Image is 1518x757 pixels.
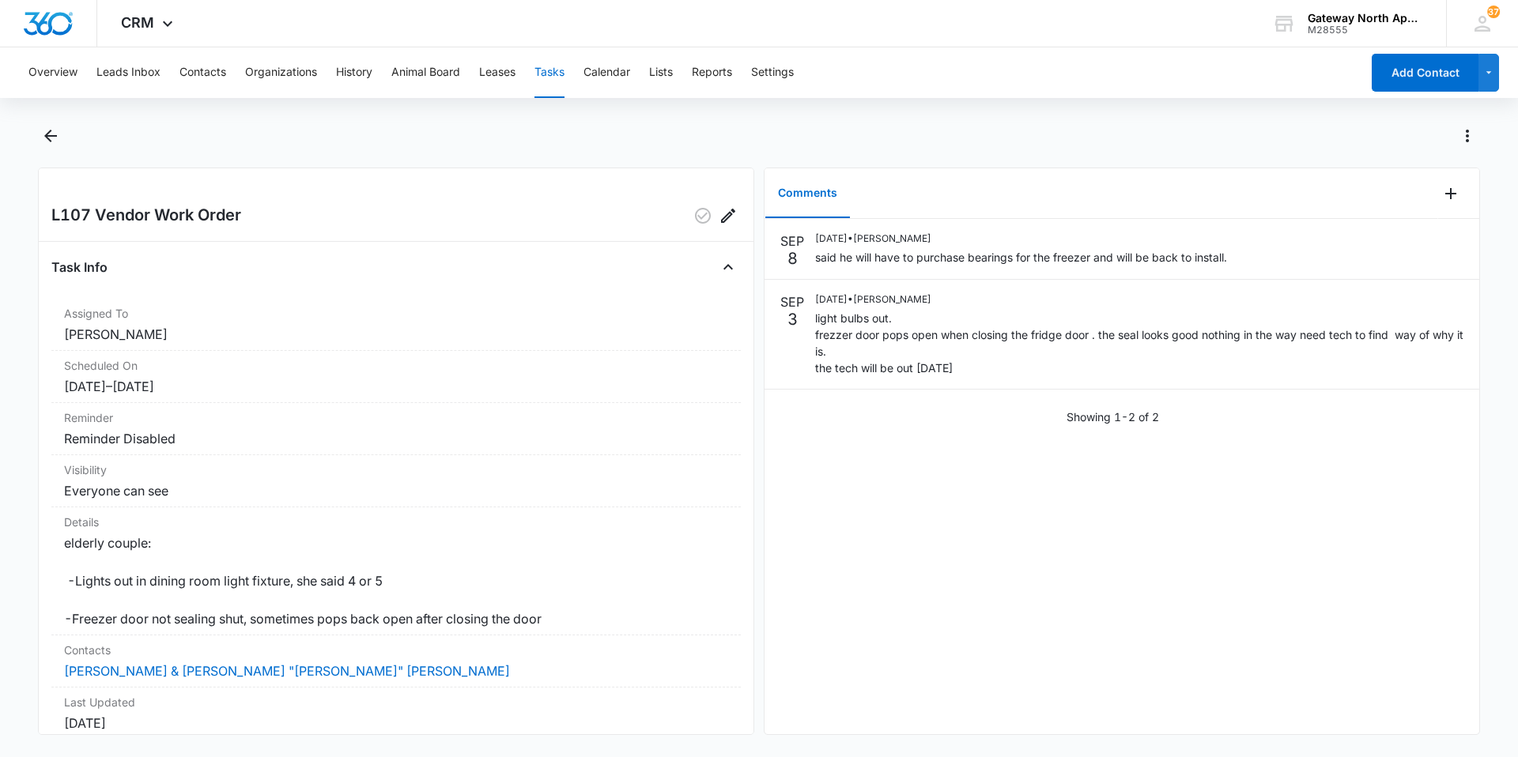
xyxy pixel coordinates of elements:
button: Animal Board [391,47,460,98]
div: Detailselderly couple: -Lights out in dining room light fixture, she said 4 or 5 -Freezer door no... [51,507,741,635]
span: 37 [1487,6,1500,18]
button: Organizations [245,47,317,98]
button: Add Contact [1372,54,1478,92]
p: 3 [787,311,798,327]
dd: Reminder Disabled [64,429,728,448]
h2: L107 Vendor Work Order [51,203,241,228]
button: Add Comment [1438,181,1463,206]
button: Settings [751,47,794,98]
button: Reports [692,47,732,98]
div: account id [1308,24,1423,36]
div: notifications count [1487,6,1500,18]
button: Calendar [583,47,630,98]
dt: Scheduled On [64,357,728,374]
dd: [PERSON_NAME] [64,325,728,344]
button: History [336,47,372,98]
dt: Details [64,514,728,530]
button: Edit [716,203,741,228]
button: Contacts [179,47,226,98]
dd: [DATE] – [DATE] [64,377,728,396]
div: VisibilityEveryone can see [51,455,741,507]
button: Overview [28,47,77,98]
span: CRM [121,14,154,31]
p: said he will have to purchase bearings for the freezer and will be back to install. [815,249,1227,266]
p: SEP [780,292,804,311]
button: Back [38,123,62,149]
dd: Everyone can see [64,481,728,500]
dd: elderly couple: -Lights out in dining room light fixture, she said 4 or 5 -Freezer door not seali... [64,533,728,628]
p: [DATE] • [PERSON_NAME] [815,232,1227,246]
div: Contacts[PERSON_NAME] & [PERSON_NAME] "[PERSON_NAME]" [PERSON_NAME] [51,635,741,687]
a: [PERSON_NAME] & [PERSON_NAME] "[PERSON_NAME]" [PERSON_NAME] [64,663,510,679]
button: Close [716,254,741,280]
button: Comments [765,169,850,218]
button: Actions [1455,123,1480,149]
div: Scheduled On[DATE]–[DATE] [51,351,741,403]
p: 8 [787,250,798,266]
dt: Contacts [64,642,728,658]
dd: [DATE] [64,714,728,733]
dt: Visibility [64,461,728,478]
dt: Last Updated [64,694,728,710]
h4: Task Info [51,258,108,277]
button: Leads Inbox [96,47,160,98]
button: Leases [479,47,515,98]
div: Assigned To[PERSON_NAME] [51,299,741,351]
button: Lists [649,47,673,98]
div: account name [1308,12,1423,24]
button: Tasks [534,47,565,98]
dt: Reminder [64,409,728,426]
dt: Assigned To [64,305,728,322]
div: Last Updated[DATE] [51,687,741,740]
p: SEP [780,232,804,250]
div: ReminderReminder Disabled [51,403,741,455]
p: light bulbs out. frezzer door pops open when closing the fridge door . the seal looks good nothin... [815,310,1463,376]
p: Showing 1-2 of 2 [1067,409,1159,425]
p: [DATE] • [PERSON_NAME] [815,292,1463,307]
